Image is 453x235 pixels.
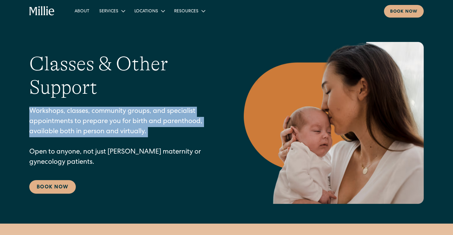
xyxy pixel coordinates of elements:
[390,9,418,15] div: Book now
[134,8,158,15] div: Locations
[29,107,219,168] p: Workshops, classes, community groups, and specialist appointments to prepare you for birth and pa...
[29,52,219,100] h1: Classes & Other Support
[384,5,424,18] a: Book now
[99,8,118,15] div: Services
[244,42,424,204] img: Mother kissing her newborn on the forehead, capturing a peaceful moment of love and connection in...
[29,180,76,194] a: Book Now
[174,8,198,15] div: Resources
[94,6,129,16] div: Services
[129,6,169,16] div: Locations
[70,6,94,16] a: About
[29,6,55,16] a: home
[169,6,210,16] div: Resources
